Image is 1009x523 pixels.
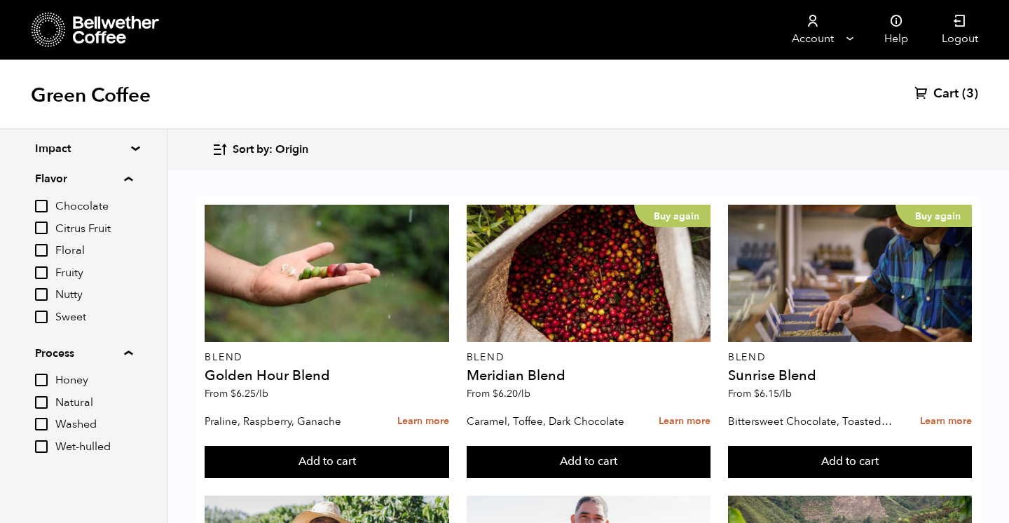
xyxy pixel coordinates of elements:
[933,86,959,102] span: Cart
[205,446,448,478] button: Add to cart
[205,411,371,432] p: Praline, Raspberry, Ganache
[35,266,48,279] input: Fruity
[467,446,711,478] button: Add to cart
[634,205,711,227] p: Buy again
[35,374,48,386] input: Honey
[728,387,792,400] span: From
[35,418,48,430] input: Washed
[962,86,978,102] span: (3)
[55,222,132,237] span: Citrus Fruit
[467,387,530,400] span: From
[728,369,972,383] h4: Sunrise Blend
[493,387,530,400] bdi: 6.20
[728,446,972,478] button: Add to cart
[754,387,792,400] bdi: 6.15
[231,387,268,400] bdi: 6.25
[35,244,48,257] input: Floral
[31,83,151,108] h1: Green Coffee
[55,199,132,215] span: Chocolate
[754,387,760,400] span: $
[35,222,48,234] input: Citrus Fruit
[467,353,711,362] p: Blend
[231,387,236,400] span: $
[35,200,48,212] input: Chocolate
[35,288,48,301] input: Nutty
[895,205,972,227] p: Buy again
[35,140,132,157] summary: Impact
[35,440,48,453] input: Wet-hulled
[212,133,308,166] button: Sort by: Origin
[728,205,972,342] a: Buy again
[205,369,448,383] h4: Golden Hour Blend
[35,311,48,323] input: Sweet
[55,440,132,455] span: Wet-hulled
[256,387,268,400] span: /lb
[467,369,711,383] h4: Meridian Blend
[55,243,132,259] span: Floral
[55,373,132,388] span: Honey
[467,205,711,342] a: Buy again
[914,86,978,102] a: Cart (3)
[205,353,448,362] p: Blend
[397,407,449,437] a: Learn more
[728,411,894,432] p: Bittersweet Chocolate, Toasted Marshmallow, Candied Orange, Praline
[467,411,633,432] p: Caramel, Toffee, Dark Chocolate
[55,417,132,433] span: Washed
[35,345,132,362] summary: Process
[920,407,972,437] a: Learn more
[35,170,132,187] summary: Flavor
[35,396,48,409] input: Natural
[659,407,711,437] a: Learn more
[55,395,132,411] span: Natural
[779,387,792,400] span: /lb
[493,387,498,400] span: $
[205,387,268,400] span: From
[518,387,530,400] span: /lb
[728,353,972,362] p: Blend
[233,142,308,158] span: Sort by: Origin
[55,287,132,303] span: Nutty
[55,310,132,325] span: Sweet
[55,266,132,281] span: Fruity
